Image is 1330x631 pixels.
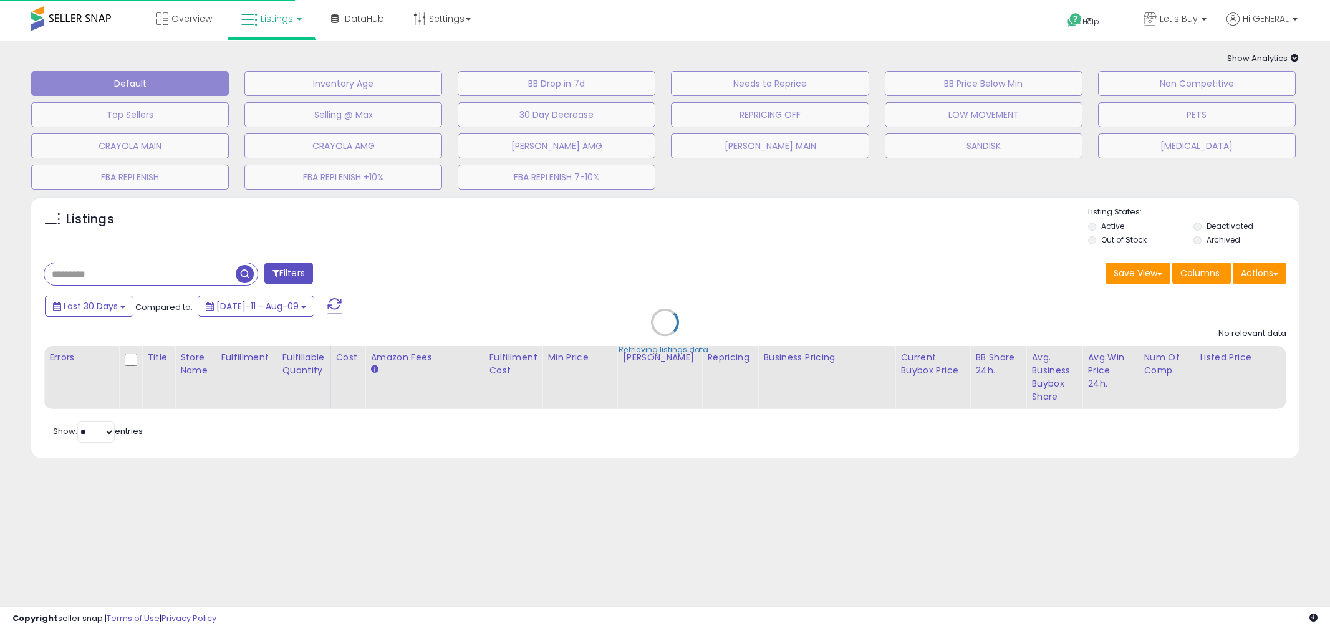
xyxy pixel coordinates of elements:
[1058,3,1124,41] a: Help
[458,71,655,96] button: BB Drop in 7d
[345,12,384,25] span: DataHub
[261,12,293,25] span: Listings
[885,71,1082,96] button: BB Price Below Min
[244,102,442,127] button: Selling @ Max
[671,133,869,158] button: [PERSON_NAME] MAIN
[885,133,1082,158] button: SANDISK
[1098,71,1296,96] button: Non Competitive
[1098,133,1296,158] button: [MEDICAL_DATA]
[885,102,1082,127] button: LOW MOVEMENT
[458,102,655,127] button: 30 Day Decrease
[1067,12,1082,28] i: Get Help
[671,71,869,96] button: Needs to Reprice
[31,102,229,127] button: Top Sellers
[1098,102,1296,127] button: PETS
[244,165,442,190] button: FBA REPLENISH +10%
[244,133,442,158] button: CRAYOLA AMG
[458,165,655,190] button: FBA REPLENISH 7-10%
[458,133,655,158] button: [PERSON_NAME] AMG
[31,165,229,190] button: FBA REPLENISH
[1227,52,1299,64] span: Show Analytics
[31,71,229,96] button: Default
[171,12,212,25] span: Overview
[1160,12,1198,25] span: Let’s Buy
[671,102,869,127] button: REPRICING OFF
[1226,12,1298,41] a: Hi GENERAL
[1082,16,1099,27] span: Help
[619,344,712,355] div: Retrieving listings data..
[1243,12,1289,25] span: Hi GENERAL
[31,133,229,158] button: CRAYOLA MAIN
[244,71,442,96] button: Inventory Age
